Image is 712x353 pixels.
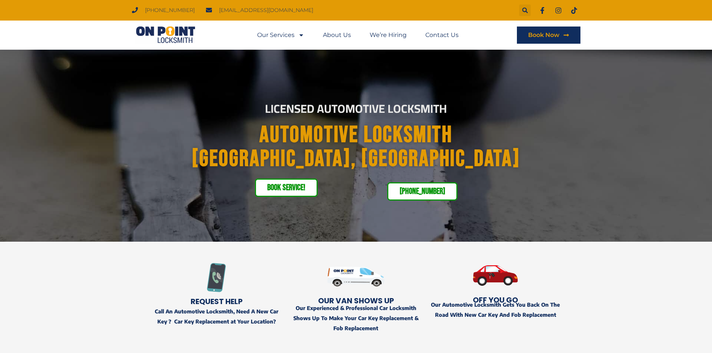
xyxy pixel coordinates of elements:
h2: OUR VAN Shows Up [290,297,422,304]
span: [PHONE_NUMBER] [400,187,445,196]
a: Contact Us [425,27,459,44]
a: Book service! [255,179,318,197]
a: [PHONE_NUMBER] [387,182,457,201]
nav: Menu [257,27,459,44]
h1: Automotive Locksmith [GEOGRAPHIC_DATA], [GEOGRAPHIC_DATA] [148,123,564,171]
h2: Off You Go [429,296,561,304]
a: Our Services [257,27,304,44]
img: Automotive Locksmith - Maple Ridge, BC 1 [327,253,385,300]
h2: Request Help [151,298,283,305]
span: [EMAIL_ADDRESS][DOMAIN_NAME] [217,5,313,15]
img: Call for Emergency Locksmith Services Help in Coquitlam Tri-cities [202,263,231,292]
img: Automotive Locksmith - Maple Ridge, BC 2 [429,253,561,298]
a: Book Now [517,27,580,44]
p: Our Experienced & Professional Car Locksmith Shows Up To Make Your Car Key Replacement & Fob Repl... [290,303,422,334]
span: Book service! [267,183,305,192]
h2: Licensed Automotive Locksmith [150,103,563,115]
p: Call An Automotive Locksmith, Need A New Car Key ? Car Key Replacement at Your Location? [151,306,283,326]
div: Search [519,4,531,16]
p: Our Automotive Locksmith Gets You Back On The Road With New Car Key And Fob Replacement [429,300,561,320]
a: About Us [323,27,351,44]
span: Book Now [528,32,560,38]
a: We’re Hiring [370,27,407,44]
span: [PHONE_NUMBER] [143,5,195,15]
